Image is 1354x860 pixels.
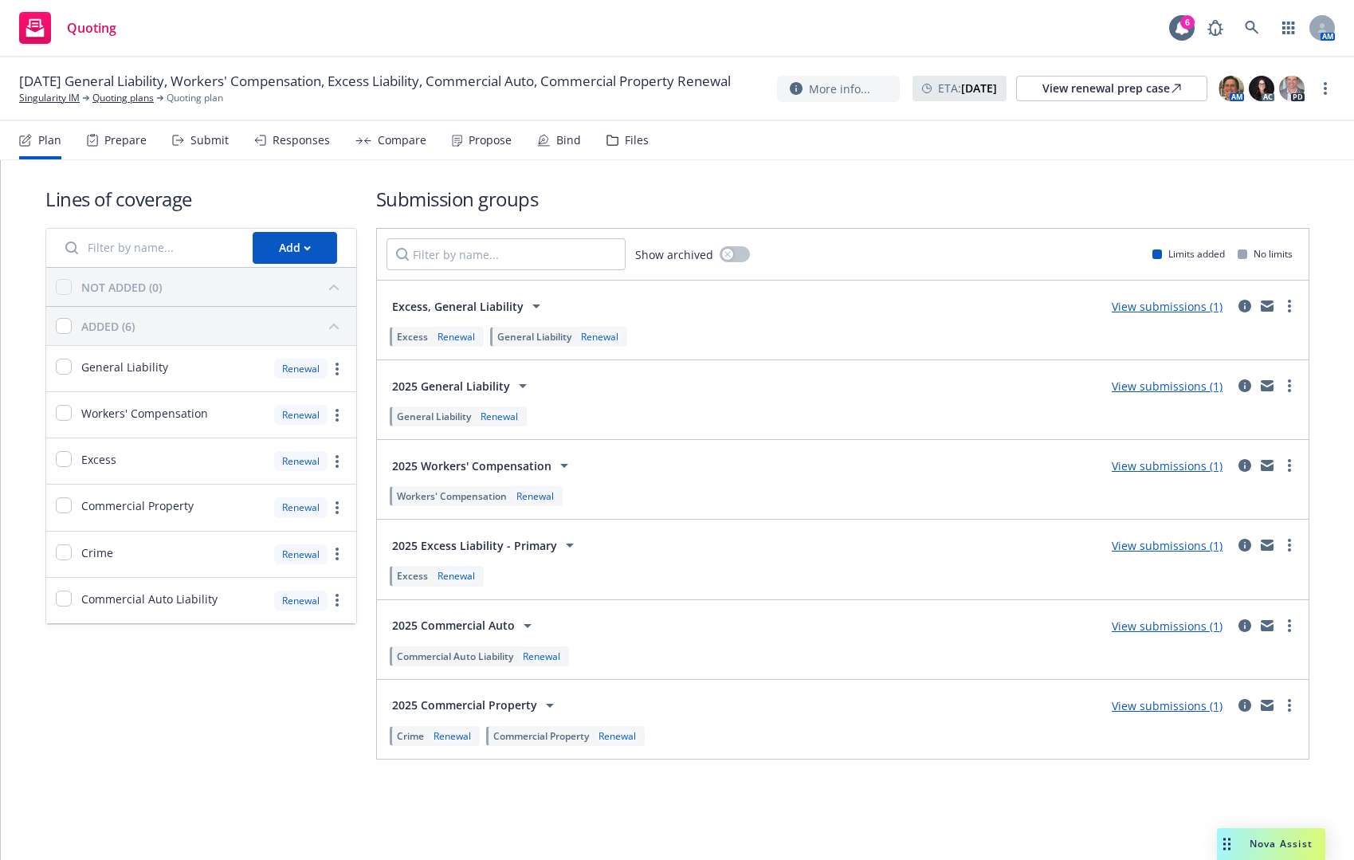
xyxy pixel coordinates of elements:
a: more [328,498,347,517]
span: General Liability [497,330,571,344]
h1: Submission groups [376,186,1310,212]
a: mail [1258,376,1277,395]
a: View submissions (1) [1112,538,1223,553]
span: Commercial Auto Liability [397,650,513,663]
span: Crime [81,544,113,561]
span: Excess [397,569,428,583]
div: NOT ADDED (0) [81,279,162,296]
a: Quoting plans [92,91,154,105]
a: mail [1258,456,1277,475]
img: photo [1279,76,1305,101]
a: more [328,452,347,471]
a: circleInformation [1235,696,1254,715]
button: Excess, General Liability [387,290,551,322]
span: Nova Assist [1250,837,1313,850]
span: ETA : [938,80,997,96]
div: Drag to move [1217,828,1237,860]
span: General Liability [81,359,168,375]
img: photo [1249,76,1274,101]
span: Excess [397,330,428,344]
div: Renewal [477,410,521,423]
input: Filter by name... [56,232,243,264]
button: ADDED (6) [81,313,347,339]
a: mail [1258,696,1277,715]
a: more [1280,296,1299,316]
a: View submissions (1) [1112,379,1223,394]
a: more [1280,696,1299,715]
div: 6 [1180,15,1195,29]
button: Add [253,232,337,264]
button: 2025 General Liability [387,370,538,402]
button: 2025 Workers' Compensation [387,450,579,481]
span: Quoting plan [167,91,223,105]
div: Renewal [274,591,328,611]
div: Prepare [104,134,147,147]
input: Filter by name... [387,238,626,270]
a: more [328,406,347,425]
span: 2025 General Liability [392,378,510,395]
div: Add [279,233,311,263]
span: General Liability [397,410,471,423]
span: Workers' Compensation [397,489,507,503]
span: Excess, General Liability [392,298,524,315]
div: Renewal [274,497,328,517]
div: Propose [469,134,512,147]
a: Quoting [13,6,123,50]
span: 2025 Workers' Compensation [392,457,551,474]
span: Commercial Property [81,497,194,514]
div: Limits added [1152,247,1225,261]
a: Report a Bug [1199,12,1231,44]
a: View submissions (1) [1112,299,1223,314]
span: 2025 Commercial Auto [392,617,515,634]
div: Renewal [595,729,639,743]
div: Renewal [274,405,328,425]
div: View renewal prep case [1042,77,1181,100]
button: 2025 Commercial Auto [387,610,543,642]
button: 2025 Commercial Property [387,689,565,721]
a: View submissions (1) [1112,698,1223,713]
span: Crime [397,729,424,743]
span: Commercial Auto Liability [81,591,218,607]
a: more [328,591,347,610]
button: NOT ADDED (0) [81,274,347,300]
span: Quoting [67,22,116,34]
div: Renewal [430,729,474,743]
a: Search [1236,12,1268,44]
div: Renewal [513,489,557,503]
span: Workers' Compensation [81,405,208,422]
a: mail [1258,536,1277,555]
button: Nova Assist [1217,828,1325,860]
img: photo [1219,76,1244,101]
span: 2025 Commercial Property [392,697,537,713]
div: ADDED (6) [81,318,135,335]
div: Renewal [434,330,478,344]
a: more [1316,79,1335,98]
button: 2025 Excess Liability - Primary [387,529,585,561]
a: more [328,359,347,379]
div: Renewal [434,569,478,583]
a: Switch app [1273,12,1305,44]
a: more [1280,376,1299,395]
a: more [1280,536,1299,555]
a: circleInformation [1235,536,1254,555]
span: 2025 Excess Liability - Primary [392,537,557,554]
a: more [1280,616,1299,635]
a: circleInformation [1235,616,1254,635]
a: mail [1258,296,1277,316]
a: circleInformation [1235,296,1254,316]
a: mail [1258,616,1277,635]
a: circleInformation [1235,376,1254,395]
span: Commercial Property [493,729,589,743]
div: Responses [273,134,330,147]
strong: [DATE] [961,81,997,96]
span: More info... [809,81,870,97]
div: Compare [378,134,426,147]
a: Singularity IM [19,91,80,105]
div: Bind [556,134,581,147]
span: [DATE] General Liability, Workers' Compensation, Excess Liability, Commercial Auto, Commercial Pr... [19,72,731,91]
a: View submissions (1) [1112,458,1223,473]
span: Excess [81,451,116,468]
button: More info... [777,76,900,102]
div: Renewal [274,451,328,471]
a: circleInformation [1235,456,1254,475]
